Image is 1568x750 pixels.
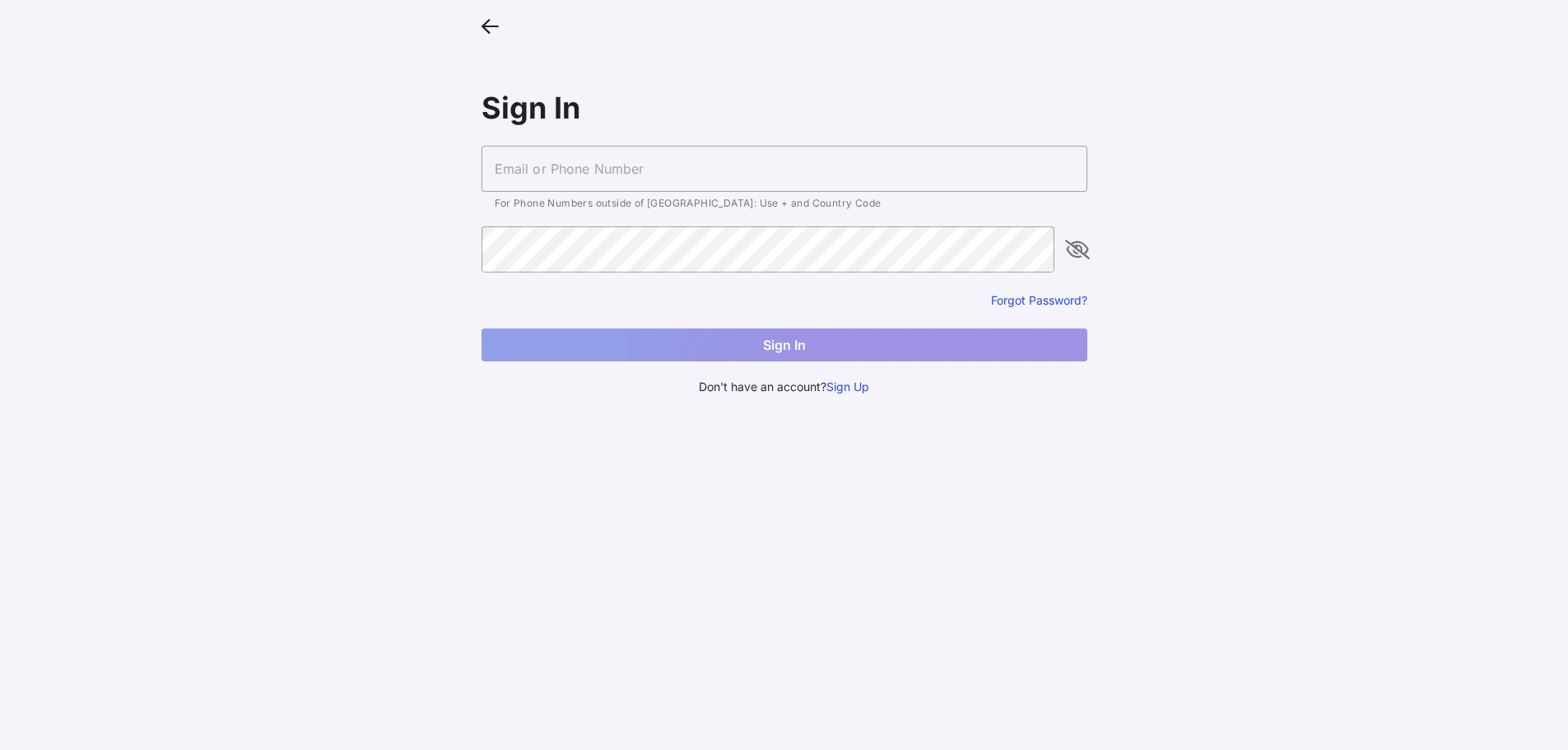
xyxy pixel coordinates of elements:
[991,292,1087,308] button: Forgot Password?
[482,378,1087,396] div: Don't have an account?
[482,146,1087,192] input: Email or Phone Number
[495,198,1074,208] div: For Phone Numbers outside of [GEOGRAPHIC_DATA]: Use + and Country Code
[1068,240,1087,259] i: appended action
[826,378,869,396] button: Sign Up
[482,90,1087,126] div: Sign In
[482,328,1087,361] button: Sign In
